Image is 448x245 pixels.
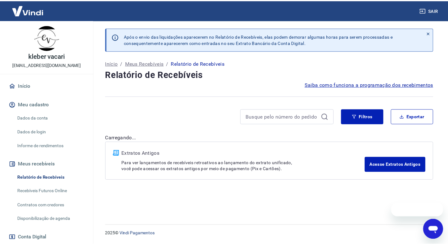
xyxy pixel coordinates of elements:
a: Informe de rendimentos [15,140,86,153]
a: Meus Recebíveis [126,60,165,67]
a: Início [106,60,119,67]
button: Sair [423,4,445,16]
img: Vindi [8,0,48,19]
button: Exportar [395,109,438,124]
a: Dados de login [15,126,86,139]
a: Disponibilização de agenda [15,213,86,226]
a: Relatório de Recebíveis [15,171,86,184]
button: Meus recebíveis [8,158,86,171]
h4: Relatório de Recebíveis [106,69,438,81]
a: Saiba como funciona a programação dos recebimentos [308,81,438,89]
a: Acesse Extratos Antigos [368,157,430,172]
p: Extratos Antigos [123,150,368,157]
p: Para ver lançamentos de recebíveis retroativos ao lançamento do extrato unificado, você pode aces... [123,160,368,172]
a: Dados da conta [15,112,86,125]
img: 2d2a20ed-c0d6-4ade-990a-246eb68204e7.jpeg [35,25,60,50]
p: / [168,60,170,67]
p: Relatório de Recebíveis [173,60,227,67]
p: [EMAIL_ADDRESS][DOMAIN_NAME] [12,62,82,69]
button: Meu cadastro [8,98,86,112]
button: Filtros [345,109,387,124]
iframe: Mensagem da empresa [395,203,448,217]
p: 2025 © [106,231,438,237]
p: Carregando... [106,134,438,142]
p: / [121,60,124,67]
p: kleber vacari [29,53,65,59]
a: Contratos com credores [15,199,86,212]
iframe: Botão para abrir a janela de mensagens [428,220,448,240]
input: Busque pelo número do pedido [248,112,322,121]
button: Conta Digital [8,231,86,245]
a: Vindi Pagamentos [121,231,156,237]
a: Início [8,79,86,93]
img: ícone [114,150,120,156]
p: Após o envio das liquidações aparecerem no Relatório de Recebíveis, elas podem demorar algumas ho... [125,33,397,46]
a: Recebíveis Futuros Online [15,185,86,198]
